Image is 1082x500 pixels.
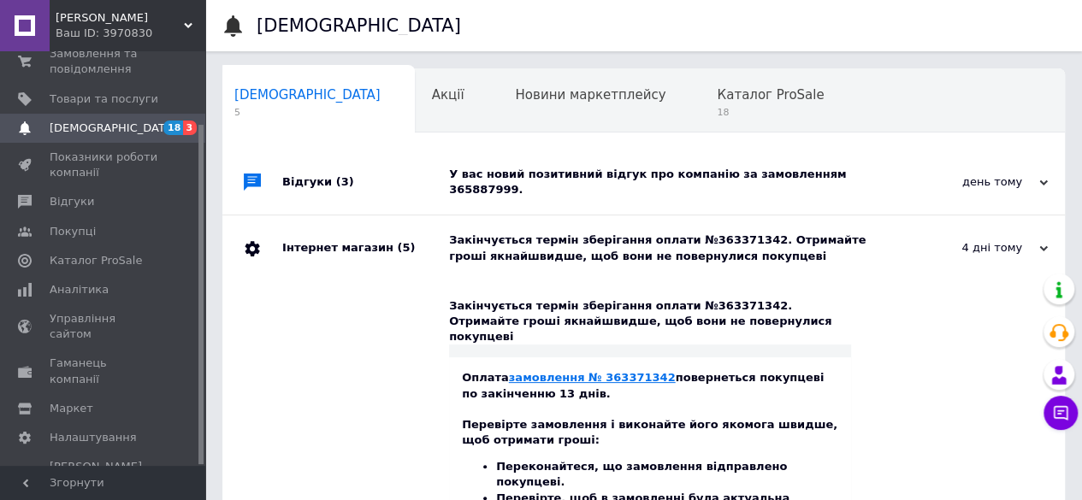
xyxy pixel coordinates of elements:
[234,87,381,103] span: [DEMOGRAPHIC_DATA]
[234,106,381,119] span: 5
[282,150,449,215] div: Відгуки
[50,356,158,386] span: Гаманець компанії
[717,106,824,119] span: 18
[336,175,354,188] span: (3)
[56,10,184,26] span: Зубна Фея
[449,298,851,345] div: Закінчується термін зберігання оплати №363371342. Отримайте гроші якнайшвидше, щоб вони не поверн...
[50,224,96,239] span: Покупці
[257,15,461,36] h1: [DEMOGRAPHIC_DATA]
[449,167,877,197] div: У вас новий позитивний відгук про компанію за замовленням 365887999.
[515,87,665,103] span: Новини маркетплейсу
[50,91,158,107] span: Товари та послуги
[50,282,109,297] span: Аналітика
[432,87,464,103] span: Акції
[877,174,1048,190] div: день тому
[496,459,838,490] li: Переконайтеся, що замовлення відправлено покупцеві.
[50,46,158,77] span: Замовлення та повідомлення
[50,194,94,209] span: Відгуки
[50,430,137,445] span: Налаштування
[1044,396,1078,430] button: Чат з покупцем
[509,371,676,384] a: замовлення № 363371342
[50,311,158,342] span: Управління сайтом
[50,150,158,180] span: Показники роботи компанії
[397,241,415,254] span: (5)
[183,121,197,135] span: 3
[717,87,824,103] span: Каталог ProSale
[163,121,183,135] span: 18
[50,401,93,416] span: Маркет
[282,215,449,280] div: Інтернет магазин
[449,232,877,263] div: Закінчується термін зберігання оплати №363371342. Отримайте гроші якнайшвидше, щоб вони не поверн...
[877,240,1048,256] div: 4 дні тому
[50,121,176,136] span: [DEMOGRAPHIC_DATA]
[50,253,142,268] span: Каталог ProSale
[56,26,205,41] div: Ваш ID: 3970830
